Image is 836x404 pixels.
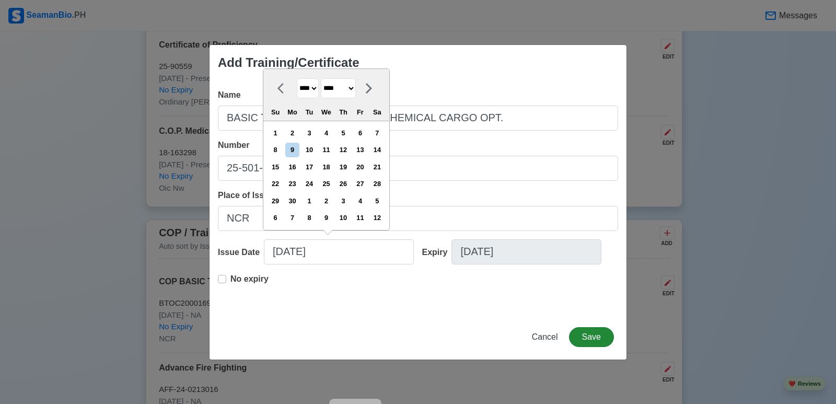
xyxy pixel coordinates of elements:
div: Choose Saturday, June 14th, 2025 [370,143,384,157]
button: Cancel [525,327,565,347]
div: Choose Tuesday, July 8th, 2025 [302,211,316,225]
div: Choose Thursday, June 19th, 2025 [336,160,350,174]
div: Choose Monday, July 7th, 2025 [285,211,299,225]
div: Choose Tuesday, June 10th, 2025 [302,143,316,157]
div: Expiry [422,246,452,259]
div: Choose Wednesday, June 18th, 2025 [319,160,333,174]
span: Cancel [532,332,558,341]
div: Choose Saturday, June 21st, 2025 [370,160,384,174]
div: Th [336,105,350,119]
div: Choose Tuesday, June 17th, 2025 [302,160,316,174]
div: Choose Friday, June 27th, 2025 [353,177,367,191]
div: Issue Date [218,246,264,259]
div: Choose Tuesday, June 24th, 2025 [302,177,316,191]
div: Choose Sunday, June 1st, 2025 [269,126,283,140]
div: Choose Saturday, June 7th, 2025 [370,126,384,140]
div: Choose Thursday, July 10th, 2025 [336,211,350,225]
div: Choose Thursday, June 5th, 2025 [336,126,350,140]
div: Choose Thursday, June 12th, 2025 [336,143,350,157]
input: Ex: COP1234567890W or NA [218,156,618,181]
div: Choose Friday, June 6th, 2025 [353,126,367,140]
button: Save [569,327,614,347]
div: Choose Sunday, June 22nd, 2025 [269,177,283,191]
div: Choose Tuesday, July 1st, 2025 [302,194,316,208]
div: Choose Sunday, June 8th, 2025 [269,143,283,157]
span: Place of Issue [218,191,274,200]
div: Choose Wednesday, June 25th, 2025 [319,177,333,191]
span: Name [218,90,241,99]
div: Mo [285,105,299,119]
div: Choose Friday, July 4th, 2025 [353,194,367,208]
div: Tu [302,105,316,119]
span: Number [218,141,249,149]
div: Choose Saturday, July 12th, 2025 [370,211,384,225]
div: Choose Saturday, July 5th, 2025 [370,194,384,208]
div: Choose Thursday, June 26th, 2025 [336,177,350,191]
div: Su [269,105,283,119]
input: Ex: COP Medical First Aid (VI/4) [218,106,618,131]
div: Choose Tuesday, June 3rd, 2025 [302,126,316,140]
div: Choose Sunday, June 15th, 2025 [269,160,283,174]
div: Choose Thursday, July 3rd, 2025 [336,194,350,208]
input: Ex: Cebu City [218,206,618,231]
div: We [319,105,333,119]
div: Choose Monday, June 16th, 2025 [285,160,299,174]
div: Choose Wednesday, June 11th, 2025 [319,143,333,157]
div: Sa [370,105,384,119]
div: Choose Wednesday, July 9th, 2025 [319,211,333,225]
div: Choose Friday, June 13th, 2025 [353,143,367,157]
div: Choose Monday, June 9th, 2025 [285,143,299,157]
div: month 2025-06 [266,124,386,226]
p: No expiry [230,273,269,285]
div: Choose Friday, July 11th, 2025 [353,211,367,225]
div: Choose Sunday, July 6th, 2025 [269,211,283,225]
div: Choose Monday, June 2nd, 2025 [285,126,299,140]
div: Fr [353,105,367,119]
div: Choose Friday, June 20th, 2025 [353,160,367,174]
div: Choose Wednesday, June 4th, 2025 [319,126,333,140]
div: Choose Wednesday, July 2nd, 2025 [319,194,333,208]
div: Add Training/Certificate [218,53,359,72]
div: Choose Saturday, June 28th, 2025 [370,177,384,191]
div: Choose Monday, June 23rd, 2025 [285,177,299,191]
div: Choose Sunday, June 29th, 2025 [269,194,283,208]
div: Choose Monday, June 30th, 2025 [285,194,299,208]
